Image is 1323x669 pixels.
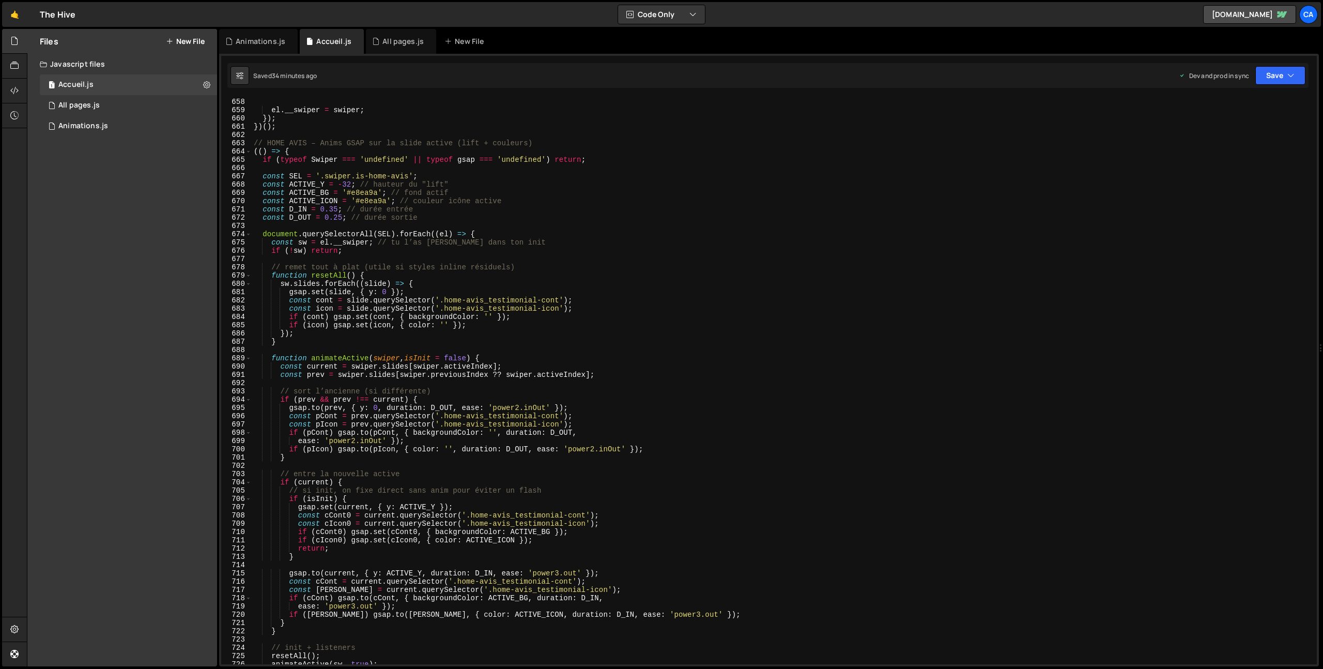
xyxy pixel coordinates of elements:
div: 708 [221,511,252,520]
div: 695 [221,404,252,412]
div: 726 [221,660,252,668]
div: Dev and prod in sync [1179,71,1249,80]
div: 677 [221,255,252,263]
div: 707 [221,503,252,511]
div: 676 [221,247,252,255]
div: 702 [221,462,252,470]
div: 711 [221,536,252,544]
div: 713 [221,553,252,561]
div: 721 [221,619,252,627]
div: 691 [221,371,252,379]
div: 716 [221,577,252,586]
div: 675 [221,238,252,247]
div: 724 [221,644,252,652]
div: 719 [221,602,252,611]
div: 681 [221,288,252,296]
div: 664 [221,147,252,156]
div: 717 [221,586,252,594]
div: Animations.js [58,121,108,131]
div: 699 [221,437,252,445]
div: 692 [221,379,252,387]
div: 659 [221,106,252,114]
button: New File [166,37,205,45]
div: 718 [221,594,252,602]
h2: Files [40,36,58,47]
div: 697 [221,420,252,429]
button: Save [1255,66,1305,85]
div: 720 [221,611,252,619]
div: 698 [221,429,252,437]
div: 662 [221,131,252,139]
a: 🤙 [2,2,27,27]
div: 694 [221,396,252,404]
div: 665 [221,156,252,164]
div: 712 [221,544,252,553]
div: 663 [221,139,252,147]
button: Code Only [618,5,705,24]
div: 709 [221,520,252,528]
div: 706 [221,495,252,503]
div: 700 [221,445,252,453]
div: 682 [221,296,252,305]
div: 17034/46849.js [40,116,217,136]
div: 689 [221,354,252,362]
div: 668 [221,180,252,189]
div: Accueil.js [58,80,94,89]
div: 703 [221,470,252,478]
div: 674 [221,230,252,238]
div: 722 [221,627,252,635]
div: 705 [221,486,252,495]
div: 684 [221,313,252,321]
div: 17034/46801.js [40,74,217,95]
div: 17034/46803.js [40,95,217,116]
div: 704 [221,478,252,486]
div: 725 [221,652,252,660]
div: 673 [221,222,252,230]
a: [DOMAIN_NAME] [1203,5,1296,24]
div: 696 [221,412,252,420]
div: All pages.js [382,36,424,47]
div: The Hive [40,8,75,21]
span: 1 [49,82,55,90]
div: Javascript files [27,54,217,74]
div: 680 [221,280,252,288]
div: 690 [221,362,252,371]
div: 660 [221,114,252,123]
div: 679 [221,271,252,280]
div: 710 [221,528,252,536]
div: 34 minutes ago [272,71,317,80]
a: Ca [1299,5,1318,24]
div: 693 [221,387,252,396]
div: 678 [221,263,252,271]
div: 688 [221,346,252,354]
div: 671 [221,205,252,214]
div: New File [444,36,488,47]
div: 672 [221,214,252,222]
div: 669 [221,189,252,197]
div: 683 [221,305,252,313]
div: 701 [221,453,252,462]
div: 666 [221,164,252,172]
div: Animations.js [236,36,285,47]
div: 685 [221,321,252,329]
div: 658 [221,98,252,106]
div: 667 [221,172,252,180]
div: 686 [221,329,252,338]
div: 723 [221,635,252,644]
div: All pages.js [58,101,100,110]
div: 687 [221,338,252,346]
div: 661 [221,123,252,131]
div: 670 [221,197,252,205]
div: 715 [221,569,252,577]
div: 714 [221,561,252,569]
div: Saved [253,71,317,80]
div: Accueil.js [316,36,351,47]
